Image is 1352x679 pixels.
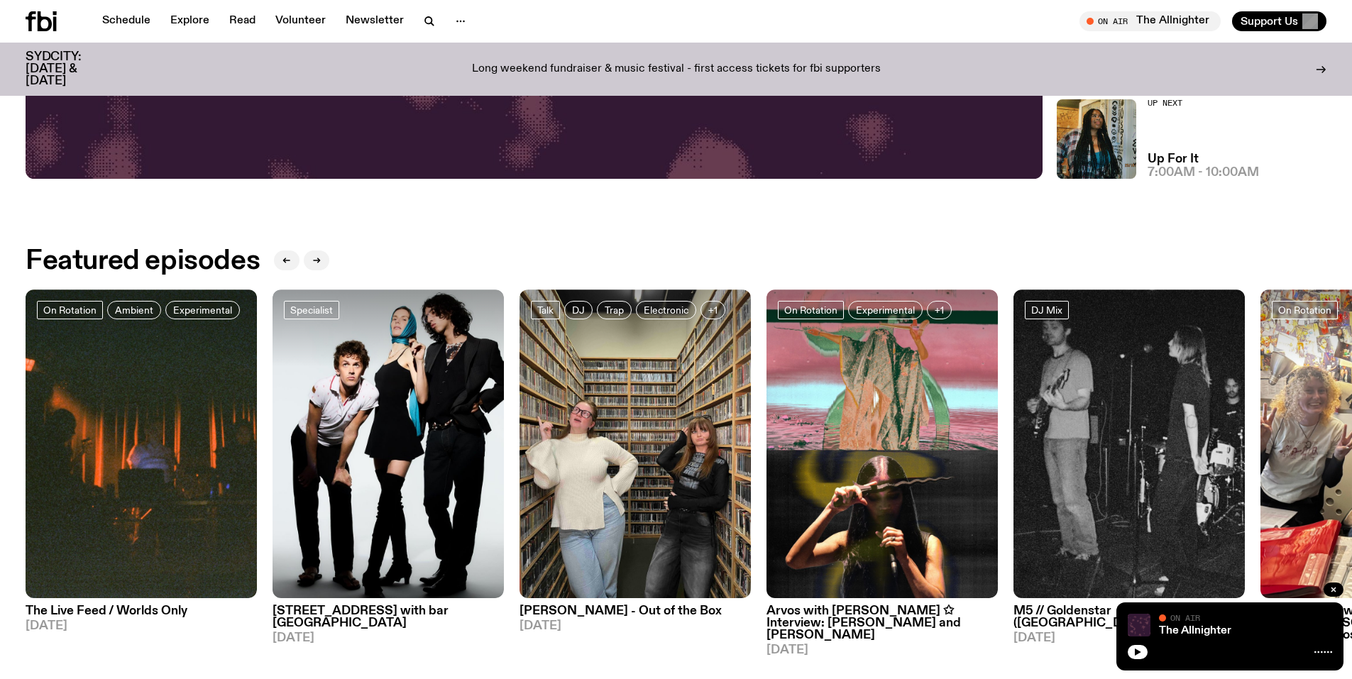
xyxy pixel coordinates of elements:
img: A grainy film image of shadowy band figures on stage, with red light behind them [26,289,257,598]
a: DJ [564,301,593,319]
h3: The Live Feed / Worlds Only [26,605,257,617]
h3: SYDCITY: [DATE] & [DATE] [26,51,116,87]
h2: Featured episodes [26,248,260,274]
span: [DATE] [766,644,998,656]
h3: [STREET_ADDRESS] with bar [GEOGRAPHIC_DATA] [273,605,504,629]
span: Experimental [173,305,232,316]
span: On Air [1170,613,1200,622]
button: Support Us [1232,11,1326,31]
span: +1 [708,305,718,316]
a: Electronic [636,301,696,319]
span: Electronic [644,305,688,316]
a: Up For It [1148,153,1199,165]
button: +1 [700,301,725,319]
span: DJ [572,305,585,316]
h3: Arvos with [PERSON_NAME] ✩ Interview: [PERSON_NAME] and [PERSON_NAME] [766,605,998,641]
a: The Live Feed / Worlds Only[DATE] [26,598,257,632]
a: Talk [531,301,560,319]
img: https://media.fbi.radio/images/IMG_7702.jpg [520,289,751,598]
a: On Rotation [778,301,844,319]
a: DJ Mix [1025,301,1069,319]
button: +1 [927,301,952,319]
p: Long weekend fundraiser & music festival - first access tickets for fbi supporters [472,63,881,76]
a: On Rotation [1272,301,1338,319]
span: [DATE] [26,620,257,632]
span: On Rotation [43,305,97,316]
a: Arvos with [PERSON_NAME] ✩ Interview: [PERSON_NAME] and [PERSON_NAME][DATE] [766,598,998,656]
span: Support Us [1241,15,1298,28]
a: Experimental [165,301,240,319]
img: Ify - a Brown Skin girl with black braided twists, looking up to the side with her tongue stickin... [1057,99,1136,179]
span: [DATE] [520,620,751,632]
a: Read [221,11,264,31]
span: Experimental [856,305,915,316]
img: Split frame of Bhenji Ra and Karina Utomo mid performances [766,289,998,598]
span: Trap [605,305,624,316]
span: Talk [537,305,554,316]
span: [DATE] [273,632,504,644]
a: On Rotation [37,301,103,319]
a: Volunteer [267,11,334,31]
span: DJ Mix [1031,305,1062,316]
a: Ambient [107,301,161,319]
span: On Rotation [1278,305,1331,316]
a: Schedule [94,11,159,31]
a: [PERSON_NAME] - Out of the Box[DATE] [520,598,751,632]
a: Specialist [284,301,339,319]
span: +1 [935,305,944,316]
span: Ambient [115,305,153,316]
span: On Rotation [784,305,837,316]
span: 7:00am - 10:00am [1148,167,1259,179]
a: The Allnighter [1159,625,1231,636]
a: Newsletter [337,11,412,31]
h3: M5 // Goldenstar ([GEOGRAPHIC_DATA]) [1013,605,1245,629]
a: M5 // Goldenstar ([GEOGRAPHIC_DATA])[DATE] [1013,598,1245,644]
a: [STREET_ADDRESS] with bar [GEOGRAPHIC_DATA][DATE] [273,598,504,644]
h2: Up Next [1148,99,1259,107]
span: [DATE] [1013,632,1245,644]
a: Trap [597,301,632,319]
a: Explore [162,11,218,31]
span: Specialist [290,305,333,316]
a: Experimental [848,301,923,319]
h3: [PERSON_NAME] - Out of the Box [520,605,751,617]
button: On AirThe Allnighter [1079,11,1221,31]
